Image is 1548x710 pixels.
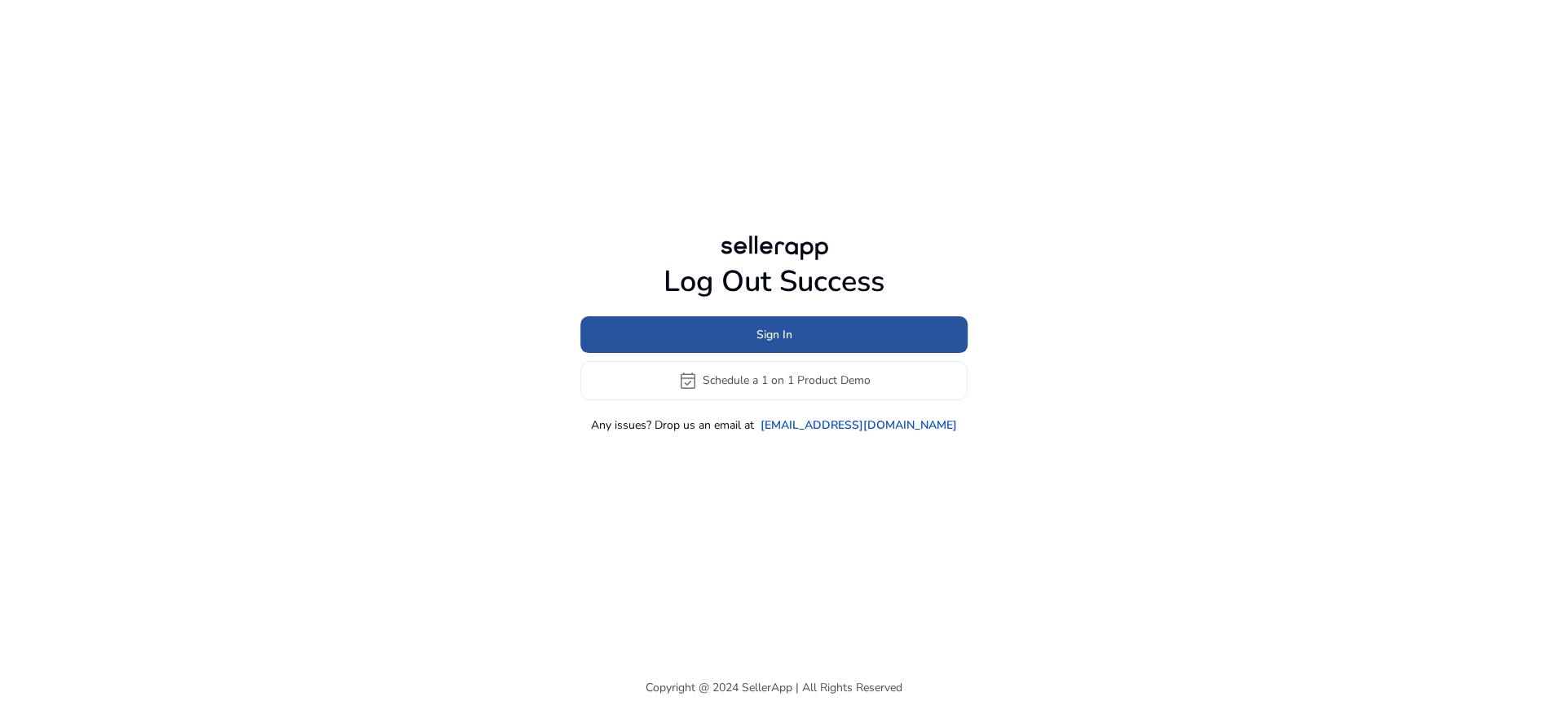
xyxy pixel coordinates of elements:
a: [EMAIL_ADDRESS][DOMAIN_NAME] [761,417,957,434]
button: event_availableSchedule a 1 on 1 Product Demo [580,361,968,400]
span: Sign In [756,326,792,343]
h1: Log Out Success [580,264,968,299]
span: event_available [678,371,698,390]
button: Sign In [580,316,968,353]
p: Any issues? Drop us an email at [591,417,754,434]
